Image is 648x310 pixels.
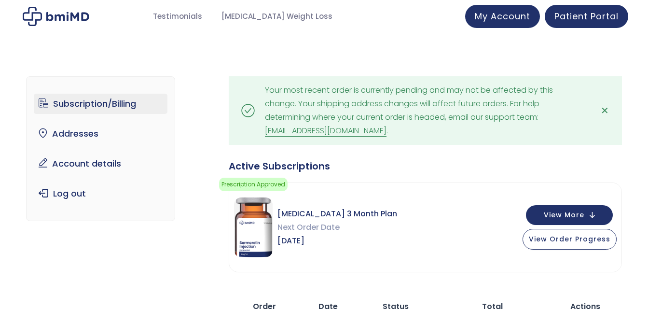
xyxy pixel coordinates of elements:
[277,207,397,221] span: [MEDICAL_DATA] 3 Month Plan
[595,101,615,120] a: ✕
[475,10,530,22] span: My Account
[229,159,622,173] div: Active Subscriptions
[34,94,167,114] a: Subscription/Billing
[545,5,628,28] a: Patient Portal
[554,10,619,22] span: Patient Portal
[212,7,342,26] a: [MEDICAL_DATA] Weight Loss
[601,104,609,117] span: ✕
[529,234,610,244] span: View Order Progress
[34,183,167,204] a: Log out
[265,125,386,137] a: [EMAIL_ADDRESS][DOMAIN_NAME]
[23,7,89,26] img: My account
[26,76,175,221] nav: Account pages
[143,7,212,26] a: Testimonials
[526,205,613,225] button: View More
[34,154,167,174] a: Account details
[265,84,586,138] div: Your most recent order is currently pending and may not be affected by this change. Your shipping...
[277,234,397,248] span: [DATE]
[523,229,617,250] button: View Order Progress
[34,124,167,144] a: Addresses
[153,11,202,22] span: Testimonials
[465,5,540,28] a: My Account
[221,11,332,22] span: [MEDICAL_DATA] Weight Loss
[544,212,584,218] span: View More
[277,221,397,234] span: Next Order Date
[219,178,288,191] span: Prescription Approved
